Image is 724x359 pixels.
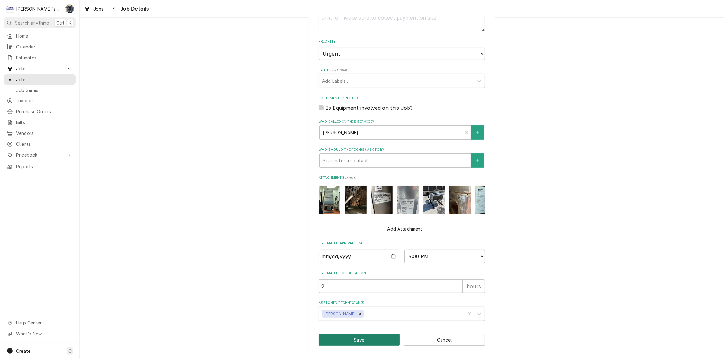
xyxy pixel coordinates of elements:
label: Who called in this service? [319,119,485,124]
svg: Create New Contact [476,158,479,163]
img: eeh48c0tSCWzPCZPk9nV [319,186,340,214]
div: Priority [319,39,485,60]
a: Calendar [4,42,76,52]
span: Bills [16,119,72,126]
span: Jobs [93,6,104,12]
div: Labels [319,68,485,88]
a: Purchase Orders [4,106,76,117]
div: Button Group [319,334,485,346]
span: What's New [16,330,72,337]
div: SB [65,4,74,13]
div: Estimated Arrival Time [319,241,485,263]
span: K [69,20,72,26]
label: Estimated Arrival Time [319,241,485,246]
span: ( optional ) [331,68,349,72]
div: [PERSON_NAME]'s Refrigeration [16,6,62,12]
div: Estimated Job Duration [319,271,485,293]
img: CLdHw4hYRWSyAFBZvVUN [397,186,419,214]
div: Who called in this service? [319,119,485,140]
select: Time Select [404,250,485,263]
label: Labels [319,68,485,73]
span: Job Details [119,5,149,13]
a: Go to Jobs [4,63,76,74]
span: Job Series [16,87,72,94]
a: Jobs [4,74,76,85]
button: Navigate back [109,4,119,14]
button: Create New Contact [471,153,484,168]
div: Clay's Refrigeration's Avatar [6,4,14,13]
a: Bills [4,117,76,127]
img: bgxmuyBBRgCWV9aOeCN2 [371,186,393,214]
div: Remove Jeff Rue [357,310,364,318]
a: Jobs [82,4,106,14]
span: Home [16,33,72,39]
a: Vendors [4,128,76,138]
span: ( if any ) [344,176,356,179]
span: C [68,348,72,354]
div: [PERSON_NAME] [322,310,357,318]
a: Clients [4,139,76,149]
a: Home [4,31,76,41]
button: Create New Contact [471,125,484,140]
span: Jobs [16,65,63,72]
a: Estimates [4,53,76,63]
label: Is Equipment involved on this Job? [326,104,413,112]
span: Calendar [16,44,72,50]
span: Help Center [16,320,72,326]
div: Who should the tech(s) ask for? [319,147,485,168]
div: Attachments [319,175,485,233]
img: CG1fOUm5RwGf656T858r [423,186,445,214]
span: Create [16,348,30,354]
span: Estimates [16,54,72,61]
a: Go to Pricebook [4,150,76,160]
div: hours [463,279,485,293]
a: Go to What's New [4,329,76,339]
div: Assigned Technician(s) [319,301,485,321]
button: Add Attachment [380,225,424,233]
label: Assigned Technician(s) [319,301,485,306]
div: Sarah Bendele's Avatar [65,4,74,13]
a: Invoices [4,95,76,106]
label: Equipment Expected [319,96,485,101]
label: Estimated Job Duration [319,271,485,276]
button: Search anythingCtrlK [4,17,76,28]
button: Save [319,334,400,346]
span: Vendors [16,130,72,136]
img: DN46GhwMQva0K6D5SH2H [475,186,497,214]
span: Purchase Orders [16,108,72,115]
span: Clients [16,141,72,147]
label: Attachments [319,175,485,180]
span: Reports [16,163,72,170]
img: P0iKUuCCTladpczVHiNJ [345,186,367,214]
a: Go to Help Center [4,318,76,328]
a: Reports [4,161,76,172]
svg: Create New Contact [476,130,479,135]
span: Pricebook [16,152,63,158]
span: Search anything [15,20,49,26]
a: Job Series [4,85,76,95]
img: RfFwHm4JQ7u4MltgeZh2 [449,186,471,214]
button: Cancel [404,334,485,346]
label: Priority [319,39,485,44]
span: Invoices [16,97,72,104]
div: Button Group Row [319,334,485,346]
div: C [6,4,14,13]
div: Equipment Expected [319,96,485,112]
input: Date [319,250,399,263]
label: Who should the tech(s) ask for? [319,147,485,152]
span: Ctrl [56,20,64,26]
span: Jobs [16,76,72,83]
